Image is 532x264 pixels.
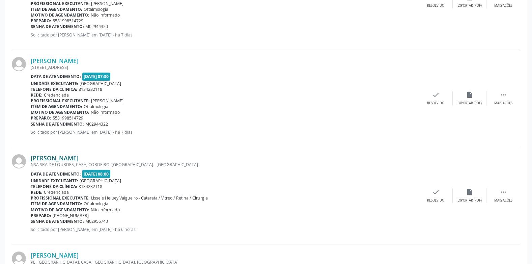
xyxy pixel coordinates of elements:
[494,3,512,8] div: Mais ações
[53,213,89,218] span: [PHONE_NUMBER]
[432,188,440,196] i: check
[31,81,78,86] b: Unidade executante:
[31,207,89,213] b: Motivo de agendamento:
[457,198,482,203] div: Exportar (PDF)
[494,198,512,203] div: Mais ações
[31,252,79,259] a: [PERSON_NAME]
[91,207,120,213] span: Não informado
[31,189,43,195] b: Rede:
[31,178,78,184] b: Unidade executante:
[12,57,26,71] img: img
[53,115,83,121] span: 5581998514729
[31,129,419,135] p: Solicitado por [PERSON_NAME] em [DATE] - há 7 dias
[427,198,444,203] div: Resolvido
[85,218,108,224] span: M02956740
[84,6,108,12] span: Oftalmologia
[31,218,84,224] b: Senha de atendimento:
[31,32,419,38] p: Solicitado por [PERSON_NAME] em [DATE] - há 7 dias
[53,18,83,24] span: 5581998514729
[31,195,90,201] b: Profissional executante:
[31,92,43,98] b: Rede:
[31,201,82,207] b: Item de agendamento:
[31,18,51,24] b: Preparo:
[79,86,102,92] span: 8134232118
[80,81,121,86] span: [GEOGRAPHIC_DATA]
[31,115,51,121] b: Preparo:
[457,101,482,106] div: Exportar (PDF)
[432,91,440,99] i: check
[80,178,121,184] span: [GEOGRAPHIC_DATA]
[466,188,473,196] i: insert_drive_file
[31,1,90,6] b: Profissional executante:
[31,86,77,92] b: Telefone da clínica:
[31,12,89,18] b: Motivo de agendamento:
[82,170,111,178] span: [DATE] 08:00
[91,1,123,6] span: [PERSON_NAME]
[31,74,81,79] b: Data de atendimento:
[31,121,84,127] b: Senha de atendimento:
[91,98,123,104] span: [PERSON_NAME]
[91,12,120,18] span: Não informado
[31,104,82,109] b: Item de agendamento:
[31,213,51,218] b: Preparo:
[31,162,419,167] div: NSA SRA DE LOURDES, CASA, CORDEIRO, [GEOGRAPHIC_DATA] - [GEOGRAPHIC_DATA]
[31,6,82,12] b: Item de agendamento:
[31,171,81,177] b: Data de atendimento:
[84,104,108,109] span: Oftalmologia
[500,188,507,196] i: 
[457,3,482,8] div: Exportar (PDF)
[427,3,444,8] div: Resolvido
[84,201,108,207] span: Oftalmologia
[12,154,26,168] img: img
[500,91,507,99] i: 
[494,101,512,106] div: Mais ações
[91,109,120,115] span: Não informado
[31,24,84,29] b: Senha de atendimento:
[31,184,77,189] b: Telefone da clínica:
[85,24,108,29] span: M02944320
[31,98,90,104] b: Profissional executante:
[31,227,419,232] p: Solicitado por [PERSON_NAME] em [DATE] - há 6 horas
[31,64,419,70] div: [STREET_ADDRESS]
[82,73,111,80] span: [DATE] 07:30
[31,57,79,64] a: [PERSON_NAME]
[44,92,69,98] span: Credenciada
[31,154,79,162] a: [PERSON_NAME]
[44,189,69,195] span: Credenciada
[85,121,108,127] span: M02944322
[79,184,102,189] span: 8134232118
[91,195,208,201] span: Lissele Heluey Valgueiro - Catarata / Vitreo / Retina / Cirurgia
[427,101,444,106] div: Resolvido
[466,91,473,99] i: insert_drive_file
[31,109,89,115] b: Motivo de agendamento:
